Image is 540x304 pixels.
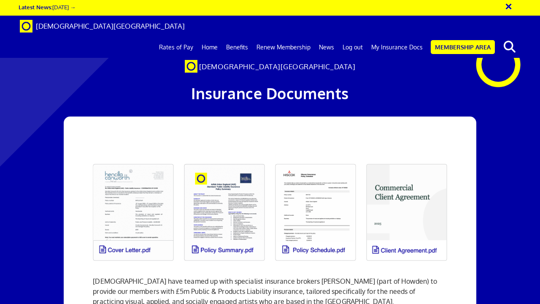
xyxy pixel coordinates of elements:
a: Rates of Pay [155,37,197,58]
a: Home [197,37,222,58]
strong: Latest News: [19,3,52,11]
a: Membership Area [431,40,495,54]
a: My Insurance Docs [367,37,427,58]
a: Brand [DEMOGRAPHIC_DATA][GEOGRAPHIC_DATA] [13,16,191,37]
button: search [497,38,522,56]
a: Log out [338,37,367,58]
a: Latest News:[DATE] → [19,3,76,11]
a: Renew Membership [252,37,315,58]
span: [DEMOGRAPHIC_DATA][GEOGRAPHIC_DATA] [199,62,356,71]
a: News [315,37,338,58]
span: Insurance Documents [191,84,349,103]
a: Benefits [222,37,252,58]
span: [DEMOGRAPHIC_DATA][GEOGRAPHIC_DATA] [36,22,185,30]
